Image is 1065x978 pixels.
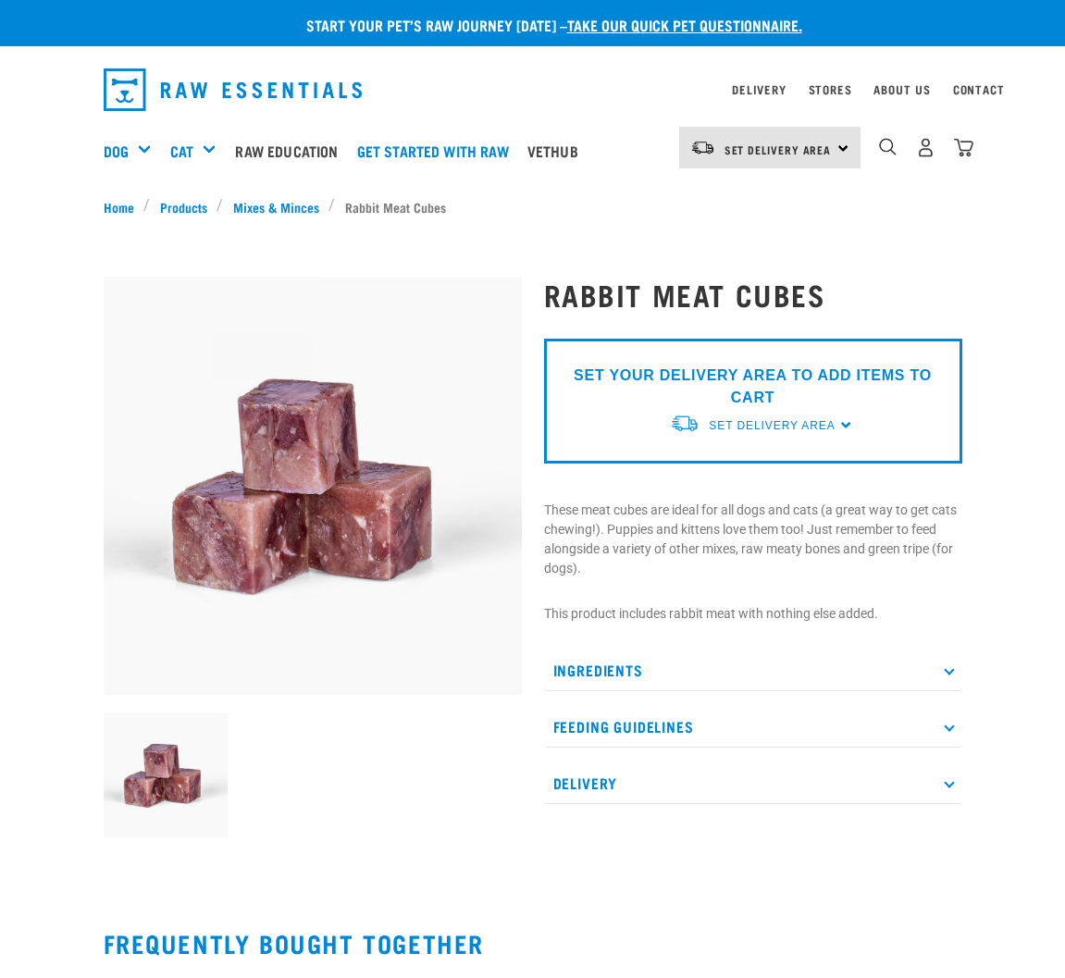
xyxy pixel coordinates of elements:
a: Mixes & Minces [223,197,328,217]
a: Vethub [523,114,592,188]
img: home-icon-1@2x.png [879,138,897,155]
a: Home [104,197,144,217]
a: Stores [809,86,852,93]
img: Stack of Rabbit Meat Cubes For Pets [104,713,229,838]
a: take our quick pet questionnaire. [567,20,802,29]
img: Stack of Rabbit Meat Cubes For Pets [104,277,522,695]
a: Cat [170,140,193,162]
img: home-icon@2x.png [954,138,973,157]
a: Get started with Raw [353,114,523,188]
img: Raw Essentials Logo [104,68,363,111]
span: Set Delivery Area [709,419,835,432]
h2: Frequently bought together [104,929,962,958]
img: user.png [916,138,935,157]
p: This product includes rabbit meat with nothing else added. [544,604,962,624]
a: Delivery [732,86,786,93]
p: Feeding Guidelines [544,706,962,748]
p: SET YOUR DELIVERY AREA TO ADD ITEMS TO CART [558,365,948,409]
span: Set Delivery Area [724,146,832,153]
nav: breadcrumbs [104,197,962,217]
a: About Us [873,86,930,93]
img: van-moving.png [670,414,700,433]
p: These meat cubes are ideal for all dogs and cats (a great way to get cats chewing!). Puppies and ... [544,501,962,578]
p: Ingredients [544,650,962,691]
nav: dropdown navigation [89,61,977,118]
p: Delivery [544,762,962,804]
a: Dog [104,140,129,162]
h1: Rabbit Meat Cubes [544,278,962,311]
a: Contact [953,86,1005,93]
a: Products [150,197,217,217]
img: van-moving.png [690,140,715,156]
a: Raw Education [230,114,352,188]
